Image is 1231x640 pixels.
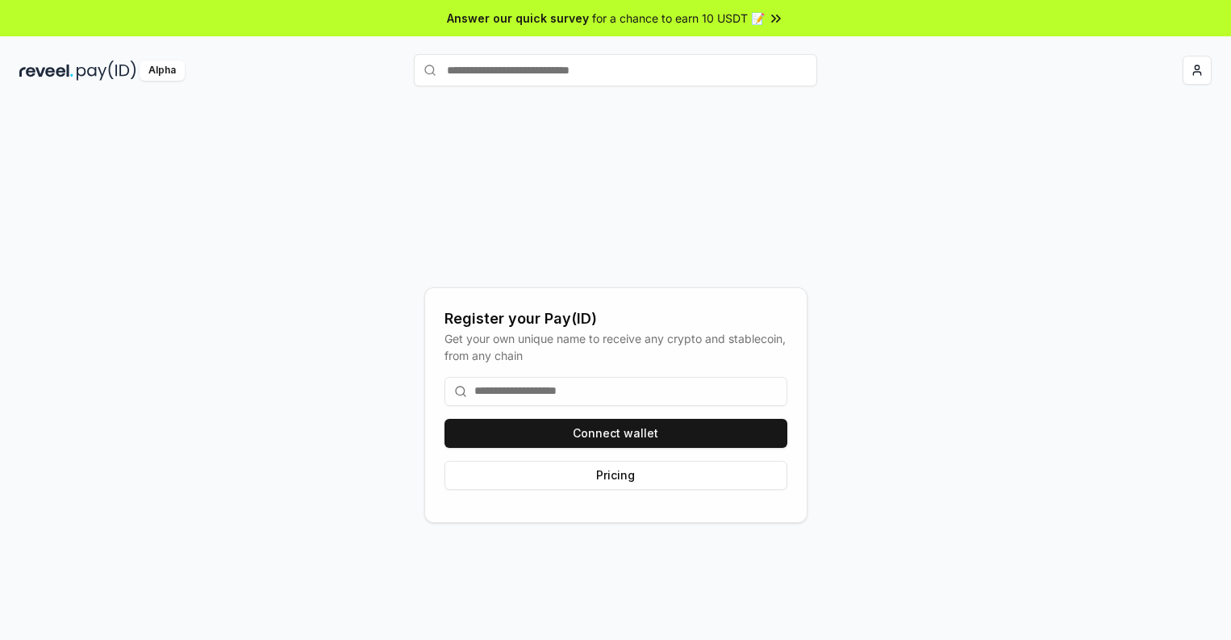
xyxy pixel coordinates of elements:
div: Register your Pay(ID) [444,307,787,330]
div: Get your own unique name to receive any crypto and stablecoin, from any chain [444,330,787,364]
img: reveel_dark [19,61,73,81]
span: Answer our quick survey [447,10,589,27]
button: Pricing [444,461,787,490]
div: Alpha [140,61,185,81]
img: pay_id [77,61,136,81]
span: for a chance to earn 10 USDT 📝 [592,10,765,27]
button: Connect wallet [444,419,787,448]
